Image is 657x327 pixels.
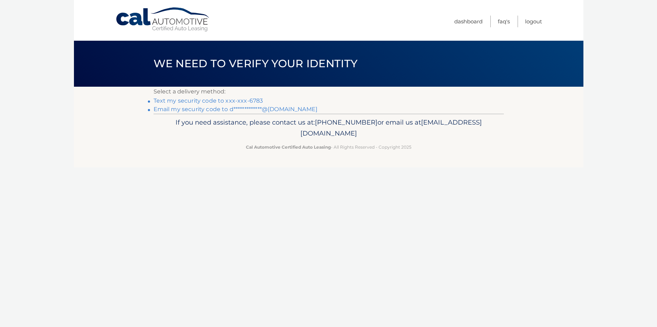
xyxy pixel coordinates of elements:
p: Select a delivery method: [154,87,504,97]
strong: Cal Automotive Certified Auto Leasing [246,144,331,150]
a: Cal Automotive [115,7,211,32]
span: We need to verify your identity [154,57,358,70]
p: If you need assistance, please contact us at: or email us at [158,117,499,139]
a: Dashboard [454,16,483,27]
a: Logout [525,16,542,27]
a: Text my security code to xxx-xxx-6783 [154,97,263,104]
p: - All Rights Reserved - Copyright 2025 [158,143,499,151]
span: [PHONE_NUMBER] [315,118,378,126]
a: FAQ's [498,16,510,27]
